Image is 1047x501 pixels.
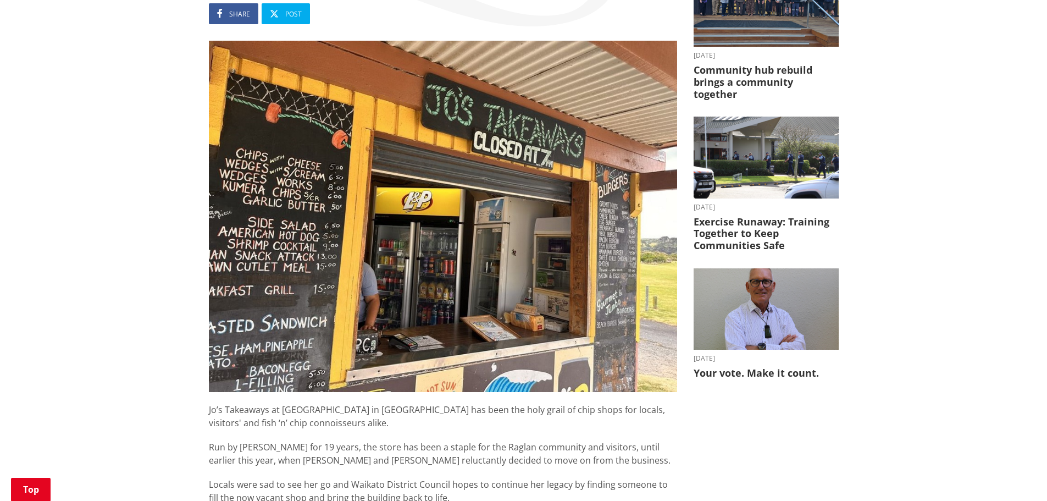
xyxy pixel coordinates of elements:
[694,52,839,59] time: [DATE]
[694,216,839,252] h3: Exercise Runaway: Training Together to Keep Communities Safe
[11,478,51,501] a: Top
[209,41,677,392] img: Jo's takeaways, Papahua Reserve, Raglan
[262,3,310,24] a: Post
[694,204,839,211] time: [DATE]
[694,367,839,379] h3: Your vote. Make it count.
[996,455,1036,494] iframe: Messenger Launcher
[694,268,839,350] img: Craig Hobbs
[209,3,258,24] a: Share
[694,117,839,251] a: [DATE] Exercise Runaway: Training Together to Keep Communities Safe
[694,64,839,100] h3: Community hub rebuild brings a community together
[209,441,677,467] p: Run by [PERSON_NAME] for 19 years, the store has been a staple for the Raglan community and visit...
[694,355,839,362] time: [DATE]
[694,117,839,199] img: AOS Exercise Runaway
[694,268,839,379] a: [DATE] Your vote. Make it count.
[285,9,302,19] span: Post
[229,9,250,19] span: Share
[209,404,665,429] span: Jo’s Takeaways at [GEOGRAPHIC_DATA] in [GEOGRAPHIC_DATA] has been the holy grail of chip shops fo...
